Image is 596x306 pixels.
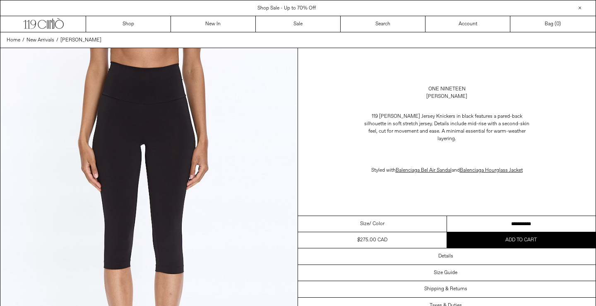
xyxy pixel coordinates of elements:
[556,21,559,27] span: 0
[460,167,523,174] a: Balenciaga Hourglass Jacket
[256,16,341,32] a: Sale
[434,270,457,276] h3: Size Guide
[364,109,530,147] p: 119 [PERSON_NAME] Jersey Knickers in black features a pared-back silhouette in soft stretch jerse...
[26,36,54,44] a: New Arrivals
[556,20,561,28] span: )
[510,16,595,32] a: Bag ()
[364,163,530,178] p: Styled with
[7,37,20,44] span: Home
[426,93,467,100] div: [PERSON_NAME]
[257,5,316,12] a: Shop Sale - Up to 70% Off
[505,237,537,243] span: Add to cart
[369,220,385,228] span: / Color
[171,16,256,32] a: New In
[60,36,101,44] a: [PERSON_NAME]
[360,220,369,228] span: Size
[22,36,24,44] span: /
[447,232,596,248] button: Add to cart
[396,167,523,174] span: and
[357,236,387,244] div: $275.00 CAD
[428,85,466,93] a: One Nineteen
[438,253,453,259] h3: Details
[425,16,510,32] a: Account
[26,37,54,44] span: New Arrivals
[424,286,467,292] h3: Shipping & Returns
[396,167,452,174] a: Balenciaga Bel Air Sandal
[56,36,58,44] span: /
[341,16,425,32] a: Search
[86,16,171,32] a: Shop
[7,36,20,44] a: Home
[60,37,101,44] span: [PERSON_NAME]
